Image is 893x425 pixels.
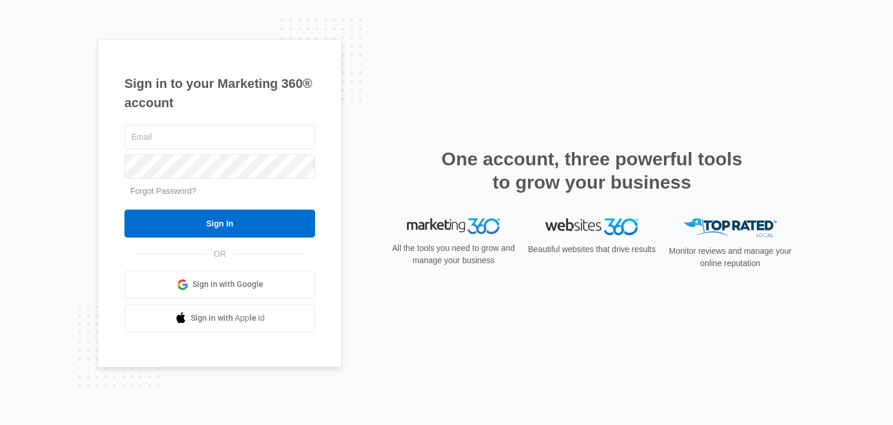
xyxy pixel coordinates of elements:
p: All the tools you need to grow and manage your business [388,242,519,267]
a: Sign in with Apple Id [124,304,315,332]
img: Top Rated Local [684,218,777,238]
span: OR [206,248,234,260]
img: Websites 360 [545,218,638,235]
img: Marketing 360 [407,218,500,235]
span: Sign in with Google [192,278,263,291]
h2: One account, three powerful tools to grow your business [438,147,746,194]
p: Beautiful websites that drive results [527,243,657,256]
a: Sign in with Google [124,271,315,299]
p: Monitor reviews and manage your online reputation [665,245,795,270]
span: Sign in with Apple Id [191,312,265,324]
input: Sign In [124,210,315,238]
h1: Sign in to your Marketing 360® account [124,74,315,112]
input: Email [124,125,315,149]
a: Forgot Password? [130,186,197,196]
